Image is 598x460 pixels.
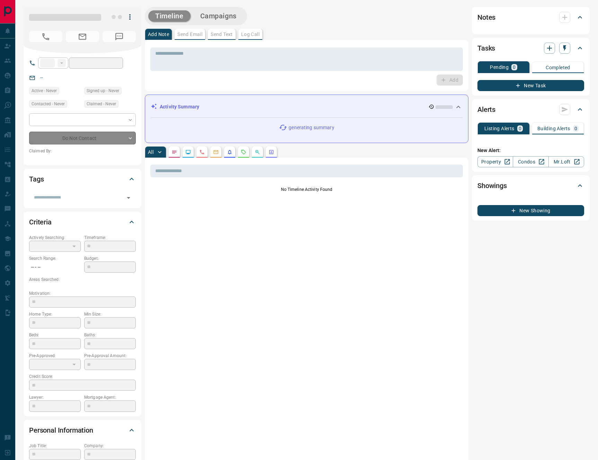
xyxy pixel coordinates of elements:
[193,10,244,22] button: Campaigns
[148,10,191,22] button: Timeline
[150,186,463,193] p: No Timeline Activity Found
[29,443,81,449] p: Job Title:
[213,149,219,155] svg: Emails
[269,149,274,155] svg: Agent Actions
[477,180,507,191] h2: Showings
[148,150,153,154] p: All
[84,394,136,400] p: Mortgage Agent:
[29,214,136,230] div: Criteria
[84,443,136,449] p: Company:
[84,332,136,338] p: Baths:
[519,126,521,131] p: 0
[227,149,232,155] svg: Listing Alerts
[477,177,584,194] div: Showings
[29,262,81,273] p: -- - --
[160,103,199,110] p: Activity Summary
[84,311,136,317] p: Min Size:
[484,126,515,131] p: Listing Alerts
[29,276,136,283] p: Areas Searched:
[103,31,136,42] span: No Number
[32,100,65,107] span: Contacted - Never
[185,149,191,155] svg: Lead Browsing Activity
[490,65,509,70] p: Pending
[148,32,169,37] p: Add Note
[151,100,463,113] div: Activity Summary
[29,132,136,144] div: Do Not Contact
[29,31,62,42] span: No Number
[477,80,584,91] button: New Task
[84,255,136,262] p: Budget:
[29,353,81,359] p: Pre-Approved:
[477,9,584,26] div: Notes
[29,148,136,154] p: Claimed By:
[546,65,570,70] p: Completed
[29,174,44,185] h2: Tags
[289,124,334,131] p: generating summary
[29,235,81,241] p: Actively Searching:
[574,126,577,131] p: 0
[66,31,99,42] span: No Email
[29,255,81,262] p: Search Range:
[29,171,136,187] div: Tags
[29,311,81,317] p: Home Type:
[29,422,136,439] div: Personal Information
[32,87,57,94] span: Active - Never
[29,373,136,380] p: Credit Score:
[477,43,495,54] h2: Tasks
[255,149,260,155] svg: Opportunities
[477,101,584,118] div: Alerts
[29,216,52,228] h2: Criteria
[513,156,548,167] a: Condos
[241,149,246,155] svg: Requests
[87,100,116,107] span: Claimed - Never
[84,353,136,359] p: Pre-Approval Amount:
[172,149,177,155] svg: Notes
[29,290,136,297] p: Motivation:
[477,156,513,167] a: Property
[548,156,584,167] a: Mr.Loft
[40,75,43,80] a: --
[199,149,205,155] svg: Calls
[477,40,584,56] div: Tasks
[477,205,584,216] button: New Showing
[29,394,81,400] p: Lawyer:
[87,87,119,94] span: Signed up - Never
[29,425,93,436] h2: Personal Information
[124,193,133,203] button: Open
[477,12,495,23] h2: Notes
[477,104,495,115] h2: Alerts
[513,65,516,70] p: 0
[477,147,584,154] p: New Alert:
[84,235,136,241] p: Timeframe:
[29,332,81,338] p: Beds:
[537,126,570,131] p: Building Alerts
